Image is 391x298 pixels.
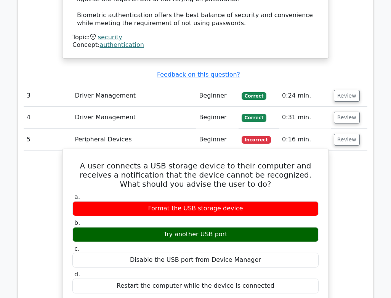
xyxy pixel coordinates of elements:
div: Disable the USB port from Device Manager [72,253,319,268]
span: Incorrect [242,136,271,144]
a: authentication [100,41,144,48]
td: 0:24 min. [279,85,331,107]
div: Restart the computer while the device is connected [72,279,319,293]
td: Peripheral Devices [72,129,196,151]
div: Try another USB port [72,227,319,242]
button: Review [334,134,360,146]
div: Format the USB storage device [72,201,319,216]
span: b. [74,219,80,226]
span: d. [74,271,80,278]
td: Beginner [196,129,239,151]
button: Review [334,90,360,102]
button: Review [334,112,360,123]
h5: A user connects a USB storage device to their computer and receives a notification that the devic... [72,161,319,189]
td: 4 [24,107,72,128]
a: security [98,34,122,41]
div: Concept: [72,41,319,49]
td: Driver Management [72,107,196,128]
td: 0:16 min. [279,129,331,151]
a: Feedback on this question? [157,71,240,78]
span: Correct [242,92,266,100]
td: 0:31 min. [279,107,331,128]
span: Correct [242,114,266,122]
span: a. [74,193,80,200]
td: Beginner [196,85,239,107]
span: c. [74,245,80,252]
td: 5 [24,129,72,151]
td: Beginner [196,107,239,128]
td: 3 [24,85,72,107]
div: Topic: [72,34,319,42]
td: Driver Management [72,85,196,107]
